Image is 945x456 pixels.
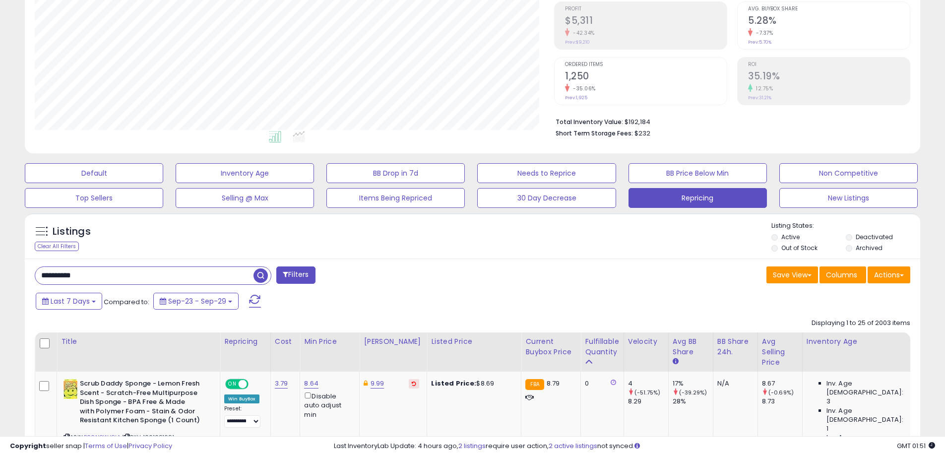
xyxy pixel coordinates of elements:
img: 51tSCkcu+4L._SL40_.jpg [63,379,77,399]
button: BB Drop in 7d [326,163,465,183]
button: Inventory Age [176,163,314,183]
div: Velocity [628,336,664,347]
a: 2 active listings [549,441,597,451]
button: Last 7 Days [36,293,102,310]
div: Avg Selling Price [762,336,798,368]
button: Filters [276,266,315,284]
div: 8.67 [762,379,802,388]
a: Privacy Policy [128,441,172,451]
button: Selling @ Max [176,188,314,208]
small: Prev: 31.21% [748,95,771,101]
label: Archived [856,244,882,252]
div: $8.69 [431,379,513,388]
span: $232 [634,129,650,138]
label: Out of Stock [781,244,818,252]
h2: 5.28% [748,15,910,28]
small: Prev: $9,210 [565,39,590,45]
span: 3 [826,397,830,406]
div: 8.73 [762,397,802,406]
h2: 35.19% [748,70,910,84]
span: OFF [247,380,263,389]
b: Listed Price: [431,379,476,388]
div: Repricing [224,336,266,347]
div: Inventory Age [807,336,921,347]
small: Avg BB Share. [673,357,679,366]
button: Actions [868,266,910,283]
div: 17% [673,379,713,388]
small: Prev: 1,925 [565,95,587,101]
button: Save View [766,266,818,283]
button: Columns [819,266,866,283]
small: -35.06% [569,85,596,92]
div: Listed Price [431,336,517,347]
small: Prev: 5.70% [748,39,771,45]
div: Min Price [304,336,355,347]
h5: Listings [53,225,91,239]
h2: $5,311 [565,15,727,28]
small: (-51.75%) [634,389,660,396]
a: Terms of Use [85,441,127,451]
strong: Copyright [10,441,46,451]
span: Sep-23 - Sep-29 [168,296,226,306]
div: Avg BB Share [673,336,709,357]
button: Top Sellers [25,188,163,208]
button: 30 Day Decrease [477,188,616,208]
span: ON [226,380,239,389]
a: 2 listings [458,441,486,451]
div: Disable auto adjust min [304,391,352,419]
small: (-0.69%) [768,389,794,396]
span: Inv. Age [DEMOGRAPHIC_DATA]: [826,379,917,397]
span: 2025-10-8 01:51 GMT [897,441,935,451]
div: 8.29 [628,397,668,406]
a: 8.64 [304,379,318,389]
button: Needs to Reprice [477,163,616,183]
button: Repricing [629,188,767,208]
div: seller snap | | [10,442,172,451]
div: [PERSON_NAME] [364,336,423,347]
div: 0 [585,379,616,388]
button: New Listings [779,188,918,208]
span: Profit [565,6,727,12]
div: Title [61,336,216,347]
li: $192,184 [556,115,903,127]
span: | SKU: 1061691691 [122,433,174,441]
a: 3.79 [275,379,288,389]
a: B00NGWJCIA [84,433,121,442]
div: Cost [275,336,296,347]
div: Current Buybox Price [525,336,576,357]
p: Listing States: [771,221,920,231]
small: -42.34% [569,29,595,37]
div: Win BuyBox [224,394,259,403]
h2: 1,250 [565,70,727,84]
button: Non Competitive [779,163,918,183]
span: 1 [826,424,828,433]
button: Sep-23 - Sep-29 [153,293,239,310]
span: Ordered Items [565,62,727,67]
div: BB Share 24h. [717,336,754,357]
b: Short Term Storage Fees: [556,129,633,137]
small: 12.75% [753,85,773,92]
span: Inv. Age [DEMOGRAPHIC_DATA]: [826,433,917,451]
span: Compared to: [104,297,149,307]
small: (-39.29%) [679,389,707,396]
small: -7.37% [753,29,773,37]
span: Inv. Age [DEMOGRAPHIC_DATA]: [826,406,917,424]
span: Last 7 Days [51,296,90,306]
small: FBA [525,379,544,390]
div: 4 [628,379,668,388]
div: Displaying 1 to 25 of 2003 items [812,319,910,328]
span: 8.79 [547,379,560,388]
span: Columns [826,270,857,280]
div: Last InventoryLab Update: 4 hours ago, require user action, not synced. [334,442,935,451]
div: Preset: [224,405,263,428]
a: 9.99 [371,379,384,389]
div: Clear All Filters [35,242,79,251]
b: Total Inventory Value: [556,118,623,126]
label: Active [781,233,800,241]
div: 28% [673,397,713,406]
button: Items Being Repriced [326,188,465,208]
span: ROI [748,62,910,67]
span: Avg. Buybox Share [748,6,910,12]
div: N/A [717,379,750,388]
div: Fulfillable Quantity [585,336,619,357]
